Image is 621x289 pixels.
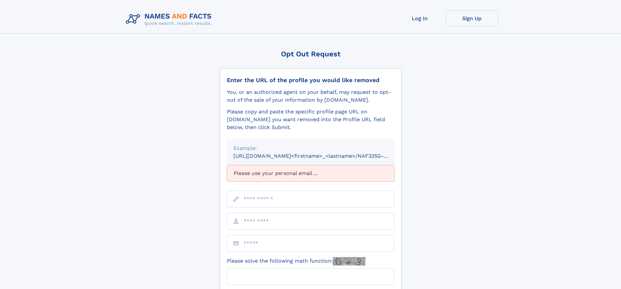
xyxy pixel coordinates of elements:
img: Logo Names and Facts [123,10,217,28]
a: Log In [394,10,446,26]
div: Enter the URL of the profile you would like removed [227,77,394,84]
div: Example: [233,144,388,152]
a: Sign Up [446,10,498,26]
div: You, or an authorized agent on your behalf, may request to opt-out of the sale of your informatio... [227,88,394,104]
label: Please solve the following math function: [227,257,365,266]
div: Please copy and paste the specific profile page URL on [DOMAIN_NAME] you want removed into the Pr... [227,108,394,131]
div: Please use your personal email ... [227,165,394,181]
small: [URL][DOMAIN_NAME]<firstname>_<lastname>/NAF325G-xxxxxxxx [233,153,407,159]
div: Opt Out Request [220,50,401,58]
